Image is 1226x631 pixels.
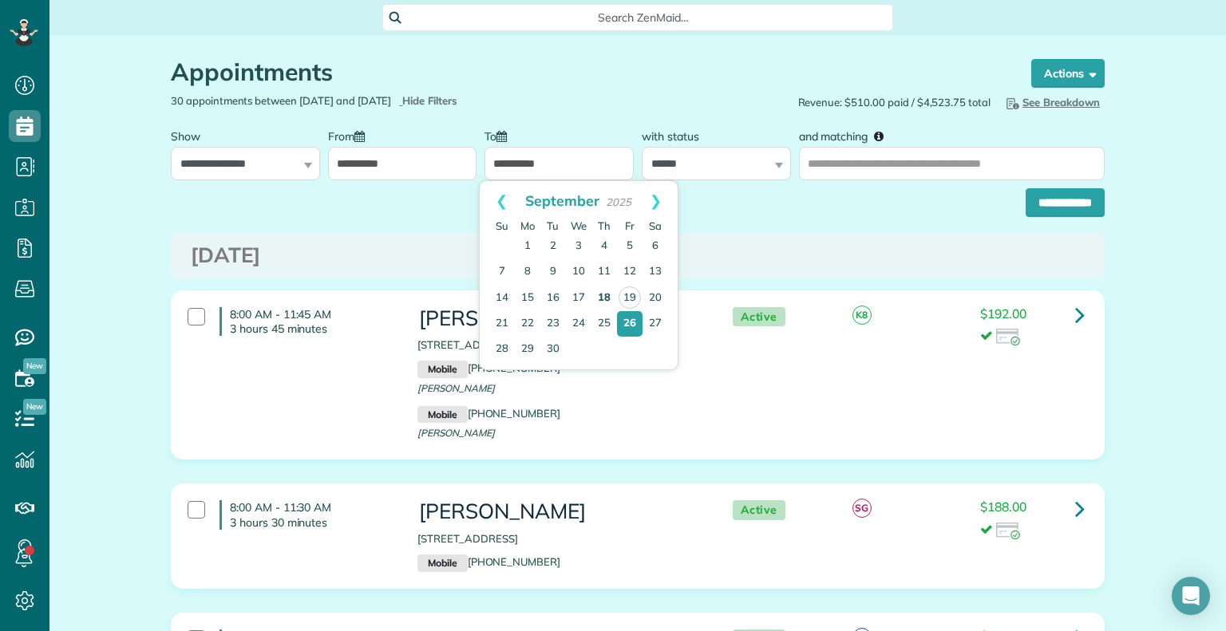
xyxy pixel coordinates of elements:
span: September [525,191,599,209]
h4: 8:00 AM - 11:45 AM [219,307,394,336]
img: icon_credit_card_success-27c2c4fc500a7f1a58a13ef14842cb958d03041fefb464fd2e53c949a5770e83.png [996,329,1020,346]
a: 28 [489,337,515,362]
span: Hide Filters [402,93,457,108]
a: 29 [515,337,540,362]
a: 13 [643,259,668,285]
a: Mobile[PHONE_NUMBER] [417,361,560,374]
span: Thursday [598,219,611,232]
span: New [23,358,46,374]
a: Mobile[PHONE_NUMBER] [417,555,560,568]
span: [PERSON_NAME] [417,427,495,439]
a: 6 [643,234,668,259]
span: Monday [520,219,535,232]
span: Friday [625,219,635,232]
span: Revenue: $510.00 paid / $4,523.75 total [798,95,991,110]
a: 9 [540,259,566,285]
span: New [23,399,46,415]
small: Mobile [417,361,467,378]
a: 24 [566,311,591,337]
span: Active [733,307,785,327]
a: 7 [489,259,515,285]
a: 2 [540,234,566,259]
a: 17 [566,286,591,311]
a: 18 [591,286,617,311]
p: 3 hours 45 minutes [230,321,394,336]
span: [PERSON_NAME] [417,382,495,394]
a: 14 [489,286,515,311]
label: To [484,120,515,150]
small: Mobile [417,554,467,572]
a: 26 [617,311,643,337]
img: icon_credit_card_success-27c2c4fc500a7f1a58a13ef14842cb958d03041fefb464fd2e53c949a5770e83.png [996,523,1020,540]
a: Mobile[PHONE_NUMBER] [417,407,560,420]
label: From [328,120,373,150]
span: Active [733,500,785,520]
span: $188.00 [980,499,1026,515]
a: 25 [591,311,617,337]
a: 16 [540,286,566,311]
span: SG [852,499,872,518]
h4: 8:00 AM - 11:30 AM [219,500,394,529]
a: 20 [643,286,668,311]
small: Mobile [417,406,467,424]
a: 1 [515,234,540,259]
label: and matching [799,120,896,150]
p: 3 hours 30 minutes [230,515,394,530]
span: K8 [852,306,872,325]
a: Hide Filters [399,94,457,107]
span: Wednesday [571,219,587,232]
span: Tuesday [547,219,559,232]
a: 23 [540,311,566,337]
a: 12 [617,259,643,285]
a: 21 [489,311,515,337]
h3: [PERSON_NAME] [417,307,700,330]
a: 27 [643,311,668,337]
a: 22 [515,311,540,337]
a: 19 [619,286,641,309]
button: See Breakdown [999,93,1105,111]
a: 15 [515,286,540,311]
a: Next [634,181,678,221]
a: 30 [540,337,566,362]
a: 4 [591,234,617,259]
div: Open Intercom Messenger [1172,577,1210,615]
span: See Breakdown [1003,96,1100,108]
span: Saturday [649,219,662,232]
a: 10 [566,259,591,285]
h3: [DATE] [191,244,1085,267]
span: $192.00 [980,306,1026,321]
span: Sunday [496,219,508,232]
h3: [PERSON_NAME] [417,500,700,523]
div: 30 appointments between [DATE] and [DATE] [159,93,638,108]
span: 2025 [606,195,631,208]
a: Prev [480,181,524,221]
a: 3 [566,234,591,259]
a: 5 [617,234,643,259]
a: 8 [515,259,540,285]
p: [STREET_ADDRESS][PERSON_NAME] [417,337,700,353]
button: Actions [1031,59,1105,88]
a: 11 [591,259,617,285]
p: [STREET_ADDRESS] [417,531,700,546]
h1: Appointments [171,59,1001,85]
